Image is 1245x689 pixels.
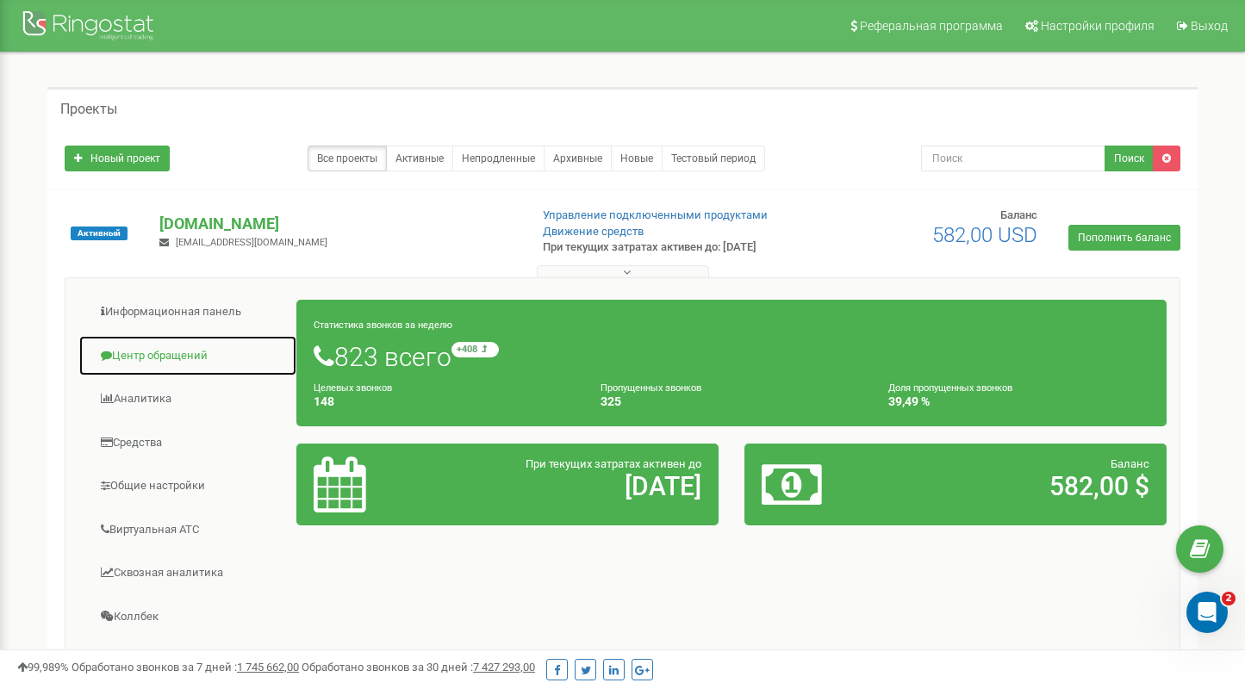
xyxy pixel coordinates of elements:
small: +408 [451,342,499,357]
a: Коллбек [78,596,297,638]
button: Поиск [1105,146,1154,171]
span: Баланс [1000,208,1037,221]
h2: [DATE] [451,472,701,500]
h4: 39,49 % [888,395,1149,408]
u: 1 745 662,00 [237,661,299,673]
a: Тестовый период [662,146,765,171]
u: 7 427 293,00 [473,661,535,673]
a: Управление подключенными продуктами [543,208,768,221]
h4: 325 [601,395,862,408]
span: Обработано звонков за 30 дней : [302,661,535,673]
span: При текущих затратах активен до [526,457,701,470]
h1: 823 всего [314,342,1149,371]
a: Виртуальная АТС [78,509,297,551]
a: Активные [386,146,453,171]
h4: 148 [314,395,575,408]
span: 99,989% [17,661,69,673]
a: Средства [78,422,297,464]
iframe: Intercom live chat [1186,592,1228,633]
a: Новые [611,146,663,171]
a: Новый проект [65,146,170,171]
h5: Проекты [60,102,117,117]
small: Статистика звонков за неделю [314,320,452,331]
a: Движение средств [543,225,644,238]
span: Активный [71,227,128,240]
a: Аналитика [78,378,297,420]
a: Непродленные [452,146,545,171]
p: [DOMAIN_NAME] [159,213,514,235]
a: Общие настройки [78,465,297,507]
small: Целевых звонков [314,382,392,394]
span: Выход [1191,19,1228,33]
a: Пополнить баланс [1068,225,1180,251]
a: Архивные [544,146,612,171]
span: [EMAIL_ADDRESS][DOMAIN_NAME] [176,237,327,248]
h2: 582,00 $ [900,472,1149,500]
span: Реферальная программа [860,19,1003,33]
small: Пропущенных звонков [601,382,701,394]
a: Информационная панель [78,291,297,333]
a: Центр обращений [78,335,297,377]
p: При текущих затратах активен до: [DATE] [543,239,802,256]
span: 582,00 USD [932,223,1037,247]
small: Доля пропущенных звонков [888,382,1012,394]
a: Сквозная аналитика [78,552,297,594]
span: Обработано звонков за 7 дней : [72,661,299,673]
span: Настройки профиля [1041,19,1155,33]
input: Поиск [921,146,1105,171]
a: Все проекты [308,146,387,171]
span: 2 [1222,592,1236,605]
span: Баланс [1111,457,1149,470]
